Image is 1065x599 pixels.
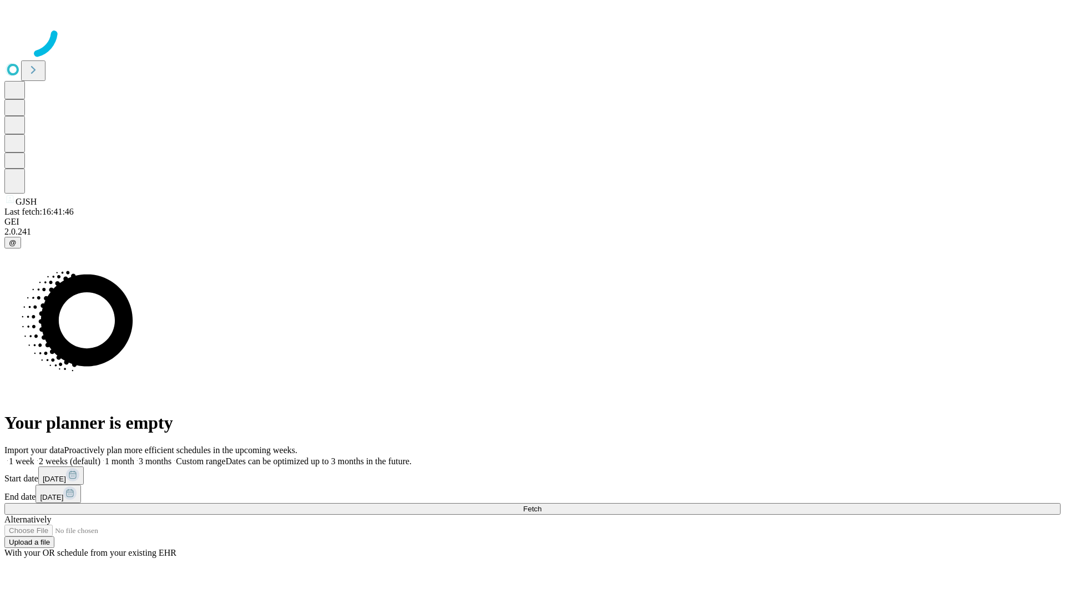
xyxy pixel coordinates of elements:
[9,456,34,466] span: 1 week
[4,515,51,524] span: Alternatively
[105,456,134,466] span: 1 month
[4,548,176,557] span: With your OR schedule from your existing EHR
[4,445,64,455] span: Import your data
[4,536,54,548] button: Upload a file
[4,503,1061,515] button: Fetch
[38,466,84,485] button: [DATE]
[226,456,412,466] span: Dates can be optimized up to 3 months in the future.
[64,445,297,455] span: Proactively plan more efficient schedules in the upcoming weeks.
[4,413,1061,433] h1: Your planner is empty
[523,505,541,513] span: Fetch
[4,227,1061,237] div: 2.0.241
[4,466,1061,485] div: Start date
[4,217,1061,227] div: GEI
[39,456,100,466] span: 2 weeks (default)
[139,456,171,466] span: 3 months
[43,475,66,483] span: [DATE]
[9,238,17,247] span: @
[4,237,21,248] button: @
[176,456,225,466] span: Custom range
[16,197,37,206] span: GJSH
[40,493,63,501] span: [DATE]
[4,207,74,216] span: Last fetch: 16:41:46
[4,485,1061,503] div: End date
[35,485,81,503] button: [DATE]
